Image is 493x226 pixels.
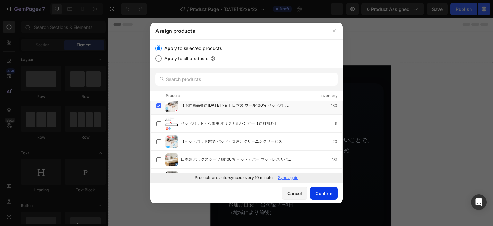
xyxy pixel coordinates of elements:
[320,93,338,99] div: Inventory
[332,157,342,163] div: 131
[120,77,162,87] span: 生産工場から直送
[316,190,332,197] div: Confirm
[278,175,298,181] p: Sync again
[120,141,169,153] span: 長期保管リスクを回避
[181,102,292,109] span: 【予約商品発送[DATE]下旬】日本製 ウール100% ベッドパッド 洗濯ネット付き【送料無料】
[331,103,342,109] div: 180
[165,117,178,130] img: product-img
[120,119,149,125] strong: 品質と衛生
[282,187,307,200] button: Cancel
[162,55,208,62] label: Apply to all products
[120,168,187,174] span: 只今のご注文の出荷予定日：
[173,141,230,153] span: 温湿度変動から羊毛を保護
[310,187,338,200] button: Confirm
[120,156,174,168] span: 検品後すぐ出荷ラインへ
[147,176,189,182] span: 【[DATE] 11:59】
[287,190,302,197] div: Cancel
[188,168,215,174] span: 【[DATE]】
[333,139,342,145] div: 20
[120,93,192,113] strong: 受注生産
[165,135,178,148] img: product-img
[155,73,338,86] input: Search products
[165,171,178,184] img: product-img
[150,23,326,39] div: Assign products
[166,93,180,99] div: Product
[150,39,343,183] div: />
[195,175,275,181] p: Products are auto-synced every 10 minutes.
[120,117,265,138] p: を大切に思い、 ことで、気持ちよくながく使える一枚をお届けするため。
[120,176,146,182] span: 受付締切：
[181,138,282,145] span: 【ベッドパッド(敷きパッド）専用】クリーニングサービス
[120,184,151,189] span: お届け目安：
[165,153,178,166] img: product-img
[181,120,278,127] span: ベッドパッド・布団用 オリジナルハンガー【送料無料】
[165,99,178,112] img: product-img
[162,44,222,52] label: Apply to selected products
[335,121,342,127] div: 9
[189,119,241,125] strong: 余分な保管をしない
[471,194,487,210] div: Open Intercom Messenger
[181,156,292,163] span: 日本製 ボックスシーツ 綿100％ ベッドカバー マットレスカバー オールシーズン【送料無料】
[120,184,185,197] span: 出荷後 2〜4日 （地域により前後）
